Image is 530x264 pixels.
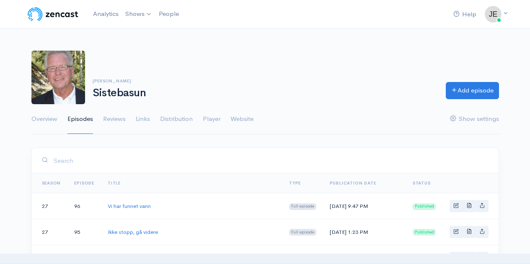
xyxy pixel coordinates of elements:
a: Analytics [90,5,122,23]
a: Overview [31,104,57,134]
td: 95 [67,219,101,245]
img: ... [485,6,502,23]
input: Search [53,152,489,169]
a: Distribution [160,104,193,134]
div: Basic example [450,200,489,212]
span: Published [413,229,436,236]
h1: Sistebasun [93,87,436,99]
a: Website [230,104,253,134]
a: Vi har funnet vann [108,202,151,210]
a: Show settings [450,104,499,134]
td: [DATE] 9:47 PM [323,193,406,219]
a: Reviews [103,104,126,134]
td: 27 [32,219,68,245]
a: Ikke stopp, gå videre [108,228,158,236]
td: 27 [32,193,68,219]
a: Episode [74,180,94,186]
a: Season [42,180,61,186]
span: Full episode [289,203,316,210]
td: 96 [67,193,101,219]
img: ZenCast Logo [26,6,80,23]
td: [DATE] 1:23 PM [323,219,406,245]
h6: [PERSON_NAME] [93,79,436,83]
a: People [155,5,182,23]
a: Player [203,104,220,134]
a: Title [108,180,121,186]
span: Status [413,180,431,186]
a: Links [136,104,150,134]
span: Published [413,203,436,210]
a: Add episode [446,82,499,99]
a: Shows [122,5,155,23]
a: Help [450,5,480,23]
a: Type [289,180,301,186]
span: Full episode [289,229,316,236]
div: Basic example [450,252,489,264]
a: Publication date [330,180,376,186]
a: Episodes [67,104,93,134]
div: Basic example [450,226,489,238]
